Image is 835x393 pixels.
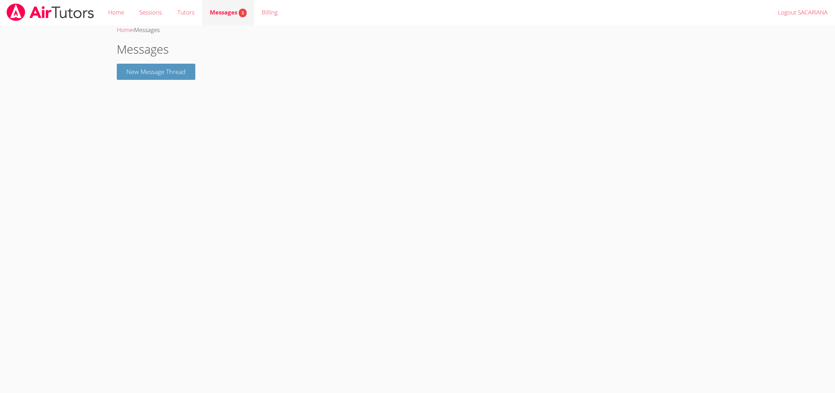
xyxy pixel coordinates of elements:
span: Messages [134,26,160,34]
a: Home [117,26,133,34]
h1: Messages [117,41,718,58]
img: airtutors_banner-c4298cdbf04f3fff15de1276eac7730deb9818008684d7c2e4769d2f7ddbe033.png [6,3,95,21]
span: Messages [210,8,247,16]
button: New Message Thread [117,64,195,80]
div: › [117,25,718,35]
span: 3 [239,9,247,17]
